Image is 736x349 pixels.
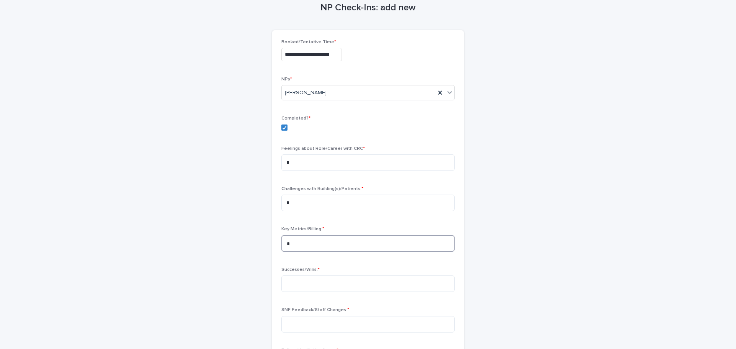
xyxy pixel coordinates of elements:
[281,40,336,44] span: Booked/Tentative Time
[281,308,349,312] span: SNF Feedback/Staff Changes:
[281,187,363,191] span: Challenges with Building(s)/Patients:
[285,89,327,97] span: [PERSON_NAME]
[281,146,365,151] span: Feelings about Role/Career with CRC
[281,77,292,82] span: NPs
[281,116,310,121] span: Completed?
[281,267,320,272] span: Successes/Wins:
[281,227,324,231] span: Key Metrics/Billing:
[272,2,464,13] h1: NP Check-Ins: add new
